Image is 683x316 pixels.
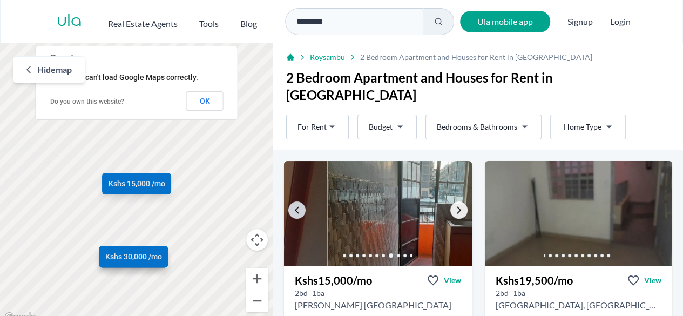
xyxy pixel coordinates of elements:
a: ula [57,12,82,31]
a: Go to the previous property image [288,201,306,219]
h5: 1 bathrooms [513,288,525,299]
span: Signup [567,11,593,32]
a: Roysambu [310,52,345,63]
span: This page can't load Google Maps correctly. [50,73,198,82]
button: Login [610,15,631,28]
button: Map camera controls [246,229,268,251]
button: Home Type [550,115,626,139]
h5: 2 bedrooms [496,288,509,299]
h3: Kshs 19,500 /mo [496,273,573,288]
button: Budget [357,115,417,139]
span: Kshs 30,000 /mo [105,251,162,262]
a: Kshs 30,000 /mo [99,246,168,267]
a: Blog [240,13,257,30]
span: Budget [369,122,393,132]
button: For Rent [286,115,349,139]
a: Go to the next property image [450,201,468,219]
button: Bedrooms & Bathrooms [425,115,542,139]
span: For Rent [297,122,327,132]
span: 2 Bedroom Apartment and Houses for Rent in [GEOGRAPHIC_DATA] [360,52,592,63]
a: Kshs 15,000 /mo [102,173,171,194]
button: Zoom in [246,268,268,290]
button: Zoom out [246,290,268,312]
h2: Tools [199,17,219,30]
h5: 1 bathrooms [312,288,324,299]
span: View [644,275,661,286]
span: Bedrooms & Bathrooms [437,122,517,132]
h5: 2 bedrooms [295,288,308,299]
span: View [444,275,461,286]
img: 2 bedroom Apartment for rent - Kshs 15,000/mo - in Roysambu around Donya apartment, Lumumba 1st A... [327,161,515,266]
img: 2 bedroom Apartment for rent - Kshs 19,500/mo - in Roysambu around TRM - Thika Road Mall, Nairobi... [485,161,673,266]
button: OK [186,91,224,111]
h2: 2 bedroom Apartment for rent in Roysambu - Kshs 19,500/mo -TRM - Thika Road Mall, Nairobi, Kenya,... [496,299,662,312]
nav: Main [108,13,279,30]
span: Kshs 15,000 /mo [109,178,165,189]
h2: 2 bedroom Apartment for rent in Roysambu - Kshs 15,000/mo -Donya apartment, Lumumba 1st Avenue, N... [295,299,451,312]
a: Do you own this website? [50,98,124,105]
button: Real Estate Agents [108,13,178,30]
button: Tools [199,13,219,30]
h3: Kshs 15,000 /mo [295,273,372,288]
h2: Blog [240,17,257,30]
h1: 2 Bedroom Apartment and Houses for Rent in [GEOGRAPHIC_DATA] [286,69,670,104]
a: Ula mobile app [460,11,550,32]
h2: Real Estate Agents [108,17,178,30]
span: Hide map [37,63,72,76]
span: Home Type [564,122,601,132]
